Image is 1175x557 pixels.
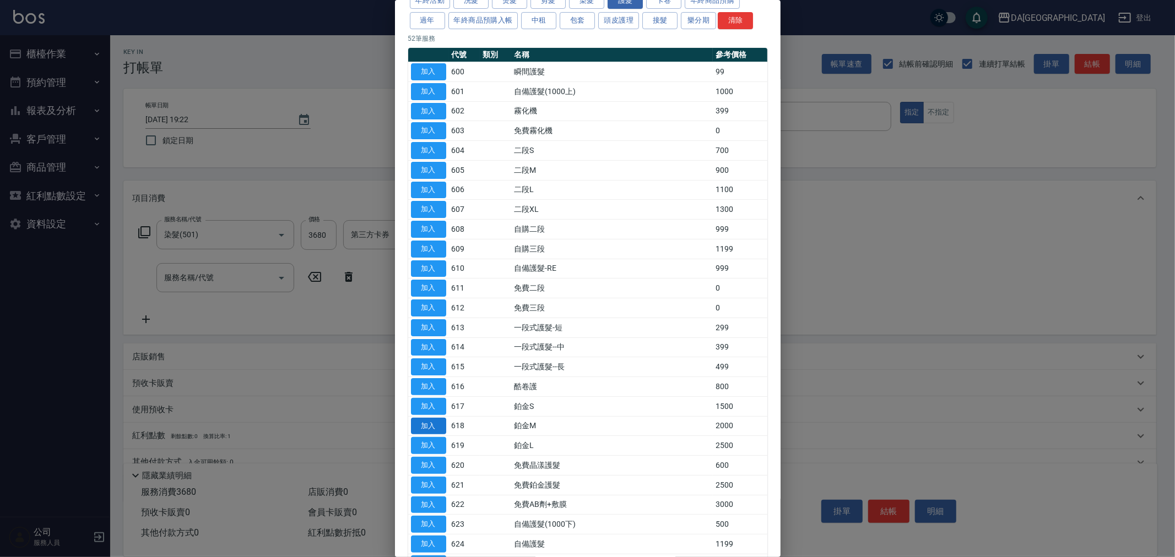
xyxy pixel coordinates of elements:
td: 自購三段 [511,239,713,259]
td: 623 [449,515,480,534]
button: 加入 [411,241,446,258]
button: 加入 [411,201,446,218]
td: 1500 [713,396,767,416]
button: 加入 [411,536,446,553]
td: 608 [449,220,480,239]
td: 1000 [713,81,767,101]
button: 接髮 [642,12,678,29]
button: 清除 [718,12,753,29]
button: 加入 [411,437,446,454]
button: 加入 [411,319,446,336]
td: 2000 [713,416,767,436]
button: 頭皮護理 [598,12,639,29]
td: 鉑金M [511,416,713,436]
button: 加入 [411,299,446,316]
button: 包套 [560,12,595,29]
td: 1100 [713,180,767,200]
button: 樂分期 [681,12,716,29]
td: 霧化機 [511,101,713,121]
button: 中租 [521,12,556,29]
td: 二段XL [511,200,713,220]
td: 自備護髮 [511,534,713,554]
td: 一段式護髮--中 [511,337,713,357]
td: 600 [713,456,767,476]
p: 52 筆服務 [408,34,767,43]
td: 自備護髮(1000下) [511,515,713,534]
td: 免費晶漾護髮 [511,456,713,476]
td: 2500 [713,475,767,495]
button: 加入 [411,398,446,415]
td: 900 [713,160,767,180]
td: 自備護髮-RE [511,259,713,278]
td: 618 [449,416,480,436]
button: 過年 [410,12,445,29]
td: 99 [713,62,767,82]
td: 800 [713,377,767,397]
td: 一段式護髮-短 [511,318,713,337]
td: 二段L [511,180,713,200]
button: 加入 [411,378,446,395]
th: 代號 [449,48,480,62]
button: 加入 [411,496,446,514]
td: 1199 [713,239,767,259]
td: 二段M [511,160,713,180]
td: 609 [449,239,480,259]
button: 加入 [411,162,446,179]
td: 613 [449,318,480,337]
button: 加入 [411,221,446,238]
td: 624 [449,534,480,554]
button: 加入 [411,182,446,199]
button: 加入 [411,280,446,297]
td: 免費霧化機 [511,121,713,141]
td: 自購二段 [511,220,713,239]
button: 加入 [411,83,446,100]
button: 加入 [411,457,446,474]
button: 年終商品預購入帳 [448,12,518,29]
td: 617 [449,396,480,416]
td: 免費三段 [511,298,713,318]
td: 616 [449,377,480,397]
td: 1199 [713,534,767,554]
td: 621 [449,475,480,495]
td: 自備護髮(1000上) [511,81,713,101]
th: 名稱 [511,48,713,62]
td: 499 [713,357,767,377]
td: 999 [713,259,767,278]
td: 612 [449,298,480,318]
button: 加入 [411,418,446,435]
td: 299 [713,318,767,337]
td: 999 [713,220,767,239]
td: 免費AB劑+敷膜 [511,495,713,515]
td: 603 [449,121,480,141]
button: 加入 [411,260,446,277]
td: 瞬間護髮 [511,62,713,82]
td: 399 [713,101,767,121]
td: 615 [449,357,480,377]
td: 619 [449,436,480,456]
td: 601 [449,81,480,101]
td: 一段式護髮--長 [511,357,713,377]
td: 1300 [713,200,767,220]
td: 700 [713,141,767,161]
td: 0 [713,278,767,298]
button: 加入 [411,339,446,356]
td: 二段S [511,141,713,161]
td: 免費二段 [511,278,713,298]
button: 加入 [411,63,446,80]
button: 加入 [411,516,446,533]
button: 加入 [411,103,446,120]
th: 參考價格 [713,48,767,62]
td: 622 [449,495,480,515]
button: 加入 [411,477,446,494]
td: 610 [449,259,480,278]
td: 500 [713,515,767,534]
td: 鉑金L [511,436,713,456]
td: 607 [449,200,480,220]
td: 614 [449,337,480,357]
td: 2500 [713,436,767,456]
td: 0 [713,298,767,318]
td: 604 [449,141,480,161]
td: 606 [449,180,480,200]
td: 600 [449,62,480,82]
td: 399 [713,337,767,357]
